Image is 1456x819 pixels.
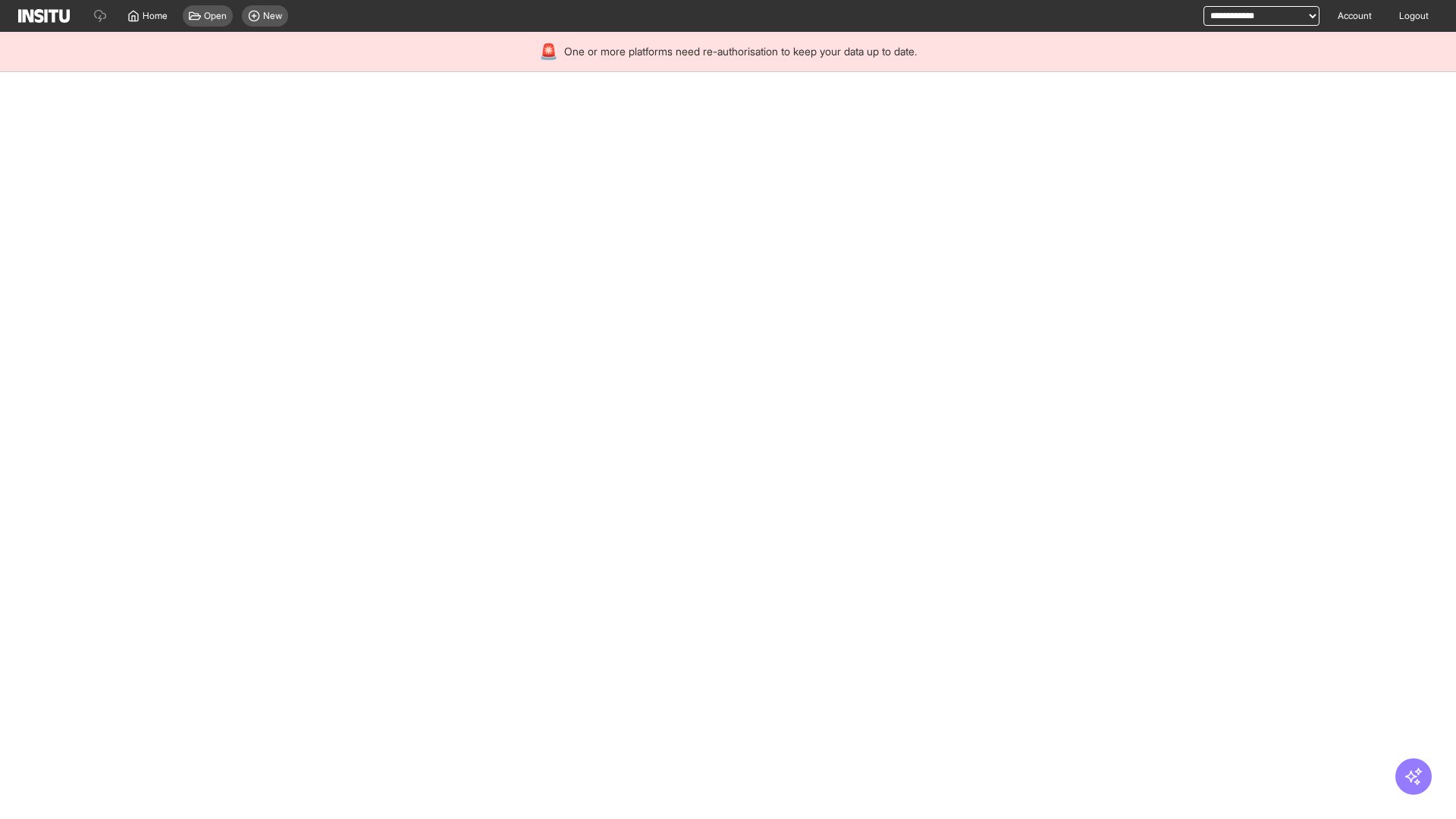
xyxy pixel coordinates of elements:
[263,10,282,22] span: New
[18,9,70,23] img: Logo
[539,41,558,62] div: 🚨
[143,10,168,22] span: Home
[564,44,917,59] span: One or more platforms need re-authorisation to keep your data up to date.
[204,10,227,22] span: Open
